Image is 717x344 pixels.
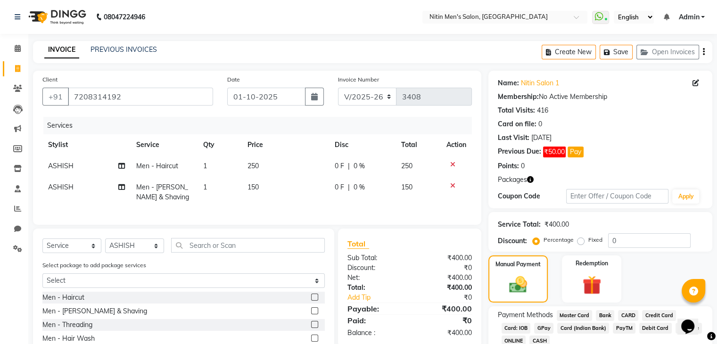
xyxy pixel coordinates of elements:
[441,134,472,156] th: Action
[498,147,541,157] div: Previous Due:
[642,310,676,321] span: Credit Card
[498,78,519,88] div: Name:
[498,161,519,171] div: Points:
[498,119,536,129] div: Card on file:
[42,88,69,106] button: +91
[521,78,559,88] a: Nitin Salon 1
[104,4,145,30] b: 08047224946
[538,119,542,129] div: 0
[48,183,74,191] span: ASHISH
[498,175,527,185] span: Packages
[42,134,131,156] th: Stylist
[498,310,553,320] span: Payment Methods
[618,310,638,321] span: CARD
[347,239,369,249] span: Total
[340,293,421,303] a: Add Tip
[42,306,147,316] div: Men - [PERSON_NAME] & Shaving
[247,183,259,191] span: 150
[91,45,157,54] a: PREVIOUS INVOICES
[340,273,410,283] div: Net:
[503,274,533,295] img: _cash.svg
[531,133,552,143] div: [DATE]
[498,191,566,201] div: Coupon Code
[42,261,146,270] label: Select package to add package services
[498,220,541,229] div: Service Total:
[577,273,607,297] img: _gift.svg
[677,306,708,335] iframe: chat widget
[401,162,412,170] span: 250
[613,323,635,334] span: PayTM
[340,303,410,314] div: Payable:
[203,162,207,170] span: 1
[335,161,344,171] span: 0 F
[410,315,479,326] div: ₹0
[136,162,178,170] span: Men - Haircut
[136,183,189,201] span: Men - [PERSON_NAME] & Shaving
[410,303,479,314] div: ₹400.00
[354,182,365,192] span: 0 %
[340,263,410,273] div: Discount:
[340,253,410,263] div: Sub Total:
[600,45,633,59] button: Save
[198,134,242,156] th: Qty
[348,161,350,171] span: |
[534,323,553,334] span: GPay
[410,273,479,283] div: ₹400.00
[340,283,410,293] div: Total:
[340,315,410,326] div: Paid:
[354,161,365,171] span: 0 %
[242,134,329,156] th: Price
[672,189,699,204] button: Apply
[203,183,207,191] span: 1
[636,45,699,59] button: Open Invoices
[348,182,350,192] span: |
[596,310,614,321] span: Bank
[576,259,608,268] label: Redemption
[401,183,412,191] span: 150
[42,334,95,344] div: Men - Hair Wash
[42,320,92,330] div: Men - Threading
[247,162,259,170] span: 250
[68,88,213,106] input: Search by Name/Mobile/Email/Code
[335,182,344,192] span: 0 F
[338,75,379,84] label: Invoice Number
[676,323,702,334] span: PhonePe
[410,283,479,293] div: ₹400.00
[43,117,479,134] div: Services
[410,328,479,338] div: ₹400.00
[678,12,699,22] span: Admin
[42,75,58,84] label: Client
[566,189,669,204] input: Enter Offer / Coupon Code
[537,106,548,115] div: 416
[557,323,609,334] span: Card (Indian Bank)
[498,92,703,102] div: No Active Membership
[421,293,478,303] div: ₹0
[410,253,479,263] div: ₹400.00
[557,310,593,321] span: Master Card
[639,323,672,334] span: Debit Card
[227,75,240,84] label: Date
[542,45,596,59] button: Create New
[498,92,539,102] div: Membership:
[48,162,74,170] span: ASHISH
[171,238,325,253] input: Search or Scan
[410,263,479,273] div: ₹0
[521,161,525,171] div: 0
[495,260,541,269] label: Manual Payment
[544,236,574,244] label: Percentage
[329,134,396,156] th: Disc
[502,323,531,334] span: Card: IOB
[568,147,584,157] button: Pay
[498,106,535,115] div: Total Visits:
[588,236,602,244] label: Fixed
[340,328,410,338] div: Balance :
[24,4,89,30] img: logo
[498,133,529,143] div: Last Visit:
[543,147,566,157] span: ₹50.00
[498,236,527,246] div: Discount:
[44,41,79,58] a: INVOICE
[396,134,441,156] th: Total
[544,220,569,229] div: ₹400.00
[42,293,84,303] div: Men - Haircut
[131,134,198,156] th: Service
